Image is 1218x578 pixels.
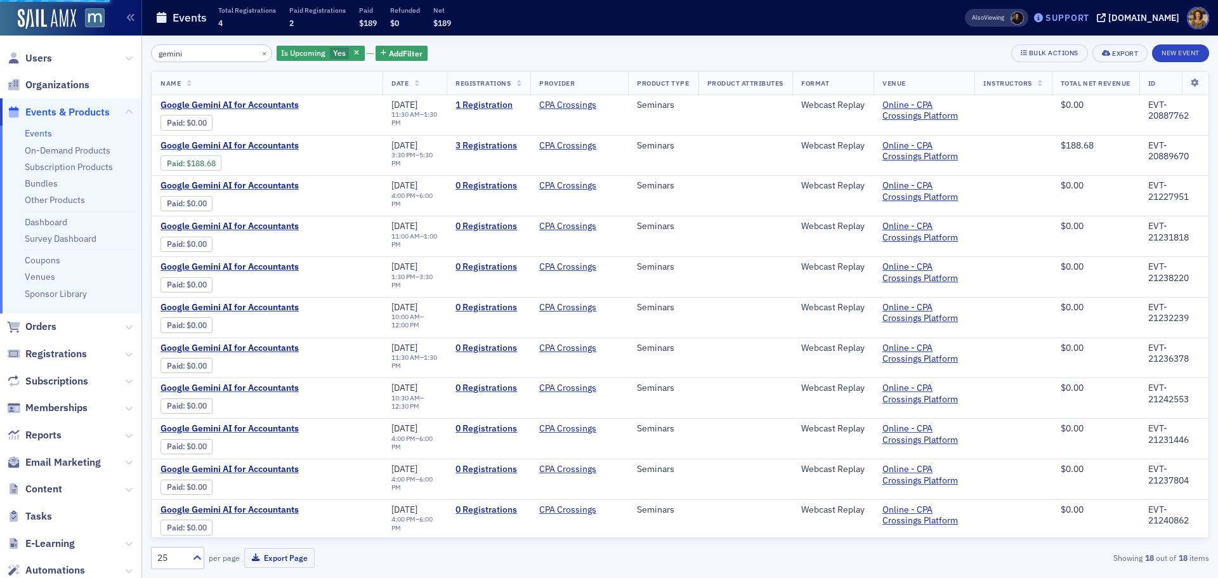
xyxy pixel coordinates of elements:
div: – [391,151,438,167]
div: Paid: 0 - $0 [160,520,213,535]
a: Events & Products [7,105,110,119]
button: New Event [1152,44,1209,62]
span: $0.00 [1061,220,1084,232]
span: $0.00 [187,239,207,249]
div: Webcast Replay [801,383,865,394]
span: CPA Crossings [539,464,619,475]
a: Google Gemini AI for Accountants [160,221,374,232]
div: Seminars [637,180,689,192]
a: View Homepage [76,8,105,30]
div: Seminars [637,464,689,475]
a: 0 Registrations [455,261,521,273]
time: 6:00 PM [391,515,433,532]
span: [DATE] [391,140,417,151]
a: Reports [7,428,62,442]
time: 11:30 AM [391,353,420,362]
time: 5:30 PM [391,150,433,167]
span: $0.00 [187,361,207,371]
div: Paid: 0 - $0 [160,196,213,211]
span: Organizations [25,78,89,92]
div: Webcast Replay [801,302,865,313]
span: : [167,159,187,168]
a: CPA Crossings [539,180,596,192]
a: Paid [167,199,183,208]
a: 0 Registrations [455,302,521,313]
span: [DATE] [391,342,417,353]
input: Search… [151,44,272,62]
a: Paid [167,442,183,451]
div: Webcast Replay [801,100,865,111]
span: Registrations [455,79,511,88]
a: Bundles [25,178,58,189]
span: : [167,401,187,411]
div: EVT-21237804 [1148,464,1200,486]
div: Webcast Replay [801,464,865,475]
span: Add Filter [389,48,422,59]
span: $0 [390,18,399,28]
span: : [167,442,187,451]
time: 4:00 PM [391,191,416,200]
a: 3 Registrations [455,140,521,152]
a: Google Gemini AI for Accountants [160,100,374,111]
a: Survey Dashboard [25,233,96,244]
span: CPA Crossings [539,100,619,111]
div: Paid: 0 - $0 [160,277,213,292]
div: Export [1112,50,1138,57]
div: Also [972,13,984,22]
a: Organizations [7,78,89,92]
a: Online - CPA Crossings Platform [882,383,966,405]
div: Paid: 0 - $0 [160,317,213,332]
div: EVT-21227951 [1148,180,1200,202]
div: EVT-21238220 [1148,261,1200,284]
a: Users [7,51,52,65]
div: Seminars [637,423,689,435]
span: Content [25,482,62,496]
span: [DATE] [391,382,417,393]
span: CPA Crossings [539,383,619,394]
time: 4:00 PM [391,515,416,523]
div: EVT-21236378 [1148,343,1200,365]
span: CPA Crossings [539,180,619,192]
a: Online - CPA Crossings Platform [882,261,966,284]
div: Webcast Replay [801,180,865,192]
span: Google Gemini AI for Accountants [160,464,374,475]
span: $189 [433,18,451,28]
span: $0.00 [1061,463,1084,475]
time: 11:30 AM [391,110,420,119]
time: 1:30 PM [391,110,437,127]
span: CPA Crossings [539,423,619,435]
p: Paid [359,6,377,15]
a: Google Gemini AI for Accountants [160,302,374,313]
div: – [391,353,438,370]
div: EVT-21232239 [1148,302,1200,324]
span: Registrations [25,347,87,361]
time: 6:00 PM [391,434,433,451]
a: Paid [167,482,183,492]
span: CPA Crossings [539,504,619,516]
a: Content [7,482,62,496]
div: Seminars [637,302,689,313]
span: Reports [25,428,62,442]
a: 0 Registrations [455,464,521,475]
div: – [391,232,438,249]
a: Subscription Products [25,161,113,173]
button: Export Page [244,548,315,568]
span: Venue [882,79,906,88]
a: Google Gemini AI for Accountants [160,383,374,394]
span: $188.68 [187,159,216,168]
span: $0.00 [1061,382,1084,393]
a: Online - CPA Crossings Platform [882,140,966,162]
a: Memberships [7,401,88,415]
span: : [167,482,187,492]
a: CPA Crossings [539,261,596,273]
a: Sponsor Library [25,288,87,299]
div: – [391,394,438,411]
div: Seminars [637,100,689,111]
a: SailAMX [18,9,76,29]
a: Online - CPA Crossings Platform [882,100,966,122]
a: Subscriptions [7,374,88,388]
strong: 18 [1143,552,1156,563]
a: 0 Registrations [455,383,521,394]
